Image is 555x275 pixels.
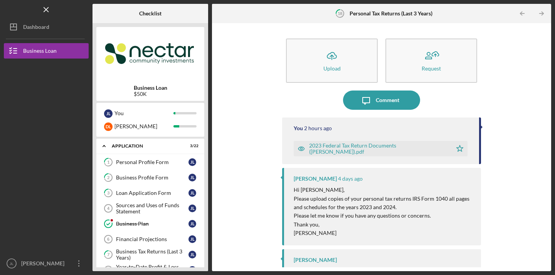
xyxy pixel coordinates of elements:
[23,19,49,37] div: Dashboard
[188,251,196,258] div: J L
[96,31,204,77] img: Product logo
[100,201,200,216] a: 4Sources and Uses of Funds StatementJL
[134,85,167,91] b: Business Loan
[4,43,89,59] button: Business Loan
[294,125,303,131] div: You
[343,91,420,110] button: Comment
[188,235,196,243] div: J L
[107,160,109,165] tspan: 1
[112,144,179,148] div: Application
[100,247,200,262] a: 7Business Tax Returns (Last 3 Years)JL
[116,202,188,215] div: Sources and Uses of Funds Statement
[294,211,473,220] p: Please let me know if you have any questions or concerns.
[294,195,473,212] p: Please upload copies of your personal tax returns IRS Form 1040 all pages and schedules for the y...
[116,248,188,261] div: Business Tax Returns (Last 3 Years)
[294,220,473,229] p: Thank you,
[294,141,468,156] button: 2023 Federal Tax Return Documents ([PERSON_NAME]).pdf
[116,159,188,165] div: Personal Profile Form
[100,154,200,170] a: 1Personal Profile FormJL
[338,176,363,182] time: 2025-08-29 14:51
[188,266,196,274] div: J L
[107,252,110,257] tspan: 7
[294,229,473,237] p: [PERSON_NAME]
[116,190,188,196] div: Loan Application Form
[104,122,113,131] div: D L
[286,39,378,83] button: Upload
[294,186,473,194] p: Hi [PERSON_NAME],
[185,144,198,148] div: 3 / 22
[323,65,341,71] div: Upload
[134,91,167,97] div: $50K
[188,205,196,212] div: J L
[116,221,188,227] div: Business Plan
[294,267,466,273] div: Please provide the last three years of personal tax returns for all owners.
[139,10,161,17] b: Checklist
[309,143,448,155] div: 2023 Federal Tax Return Documents ([PERSON_NAME]).pdf
[188,189,196,197] div: J L
[188,158,196,166] div: J L
[107,175,109,180] tspan: 2
[23,43,57,60] div: Business Loan
[10,262,14,266] text: JL
[188,220,196,228] div: J L
[4,256,89,271] button: JL[PERSON_NAME]
[304,125,332,131] time: 2025-09-02 16:26
[114,107,173,120] div: You
[107,191,109,196] tspan: 3
[188,174,196,181] div: J L
[107,237,109,241] tspan: 6
[422,65,441,71] div: Request
[114,120,173,133] div: [PERSON_NAME]
[100,185,200,201] a: 3Loan Application FormJL
[376,91,399,110] div: Comment
[100,216,200,231] a: Business PlanJL
[294,176,337,182] div: [PERSON_NAME]
[116,236,188,242] div: Financial Projections
[104,109,113,118] div: J L
[100,170,200,185] a: 2Business Profile FormJL
[385,39,477,83] button: Request
[19,256,69,273] div: [PERSON_NAME]
[338,11,342,16] tspan: 18
[107,206,110,211] tspan: 4
[4,19,89,35] button: Dashboard
[294,257,337,263] div: [PERSON_NAME]
[116,174,188,181] div: Business Profile Form
[100,231,200,247] a: 6Financial ProjectionsJL
[350,10,432,17] b: Personal Tax Returns (Last 3 Years)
